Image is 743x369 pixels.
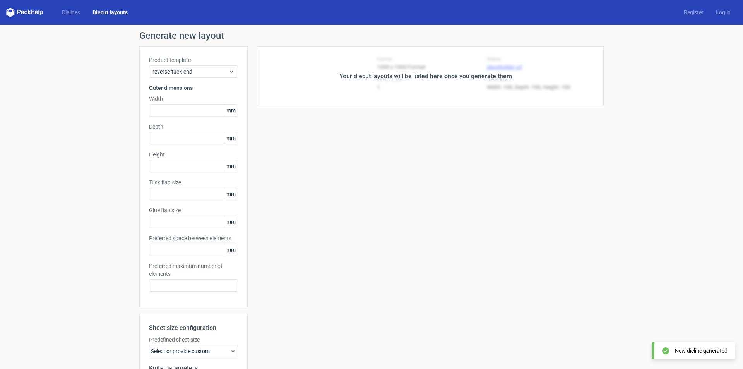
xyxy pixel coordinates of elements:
label: Product template [149,56,238,64]
a: Diecut layouts [86,9,134,16]
label: Width [149,95,238,103]
label: Glue flap size [149,206,238,214]
a: Dielines [56,9,86,16]
label: Depth [149,123,238,130]
span: mm [224,244,238,256]
span: mm [224,132,238,144]
a: Register [678,9,710,16]
span: mm [224,216,238,228]
span: mm [224,188,238,200]
h1: Generate new layout [139,31,604,40]
a: Log in [710,9,737,16]
div: Your diecut layouts will be listed here once you generate them [339,72,512,81]
label: Preferred space between elements [149,234,238,242]
h3: Outer dimensions [149,84,238,92]
label: Predefined sheet size [149,336,238,343]
label: Preferred maximum number of elements [149,262,238,278]
span: mm [224,105,238,116]
label: Height [149,151,238,158]
label: Tuck flap size [149,178,238,186]
h2: Sheet size configuration [149,323,238,333]
div: Select or provide custom [149,345,238,357]
span: mm [224,160,238,172]
span: reverse-tuck-end [152,68,229,76]
div: New dieline generated [675,347,728,355]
